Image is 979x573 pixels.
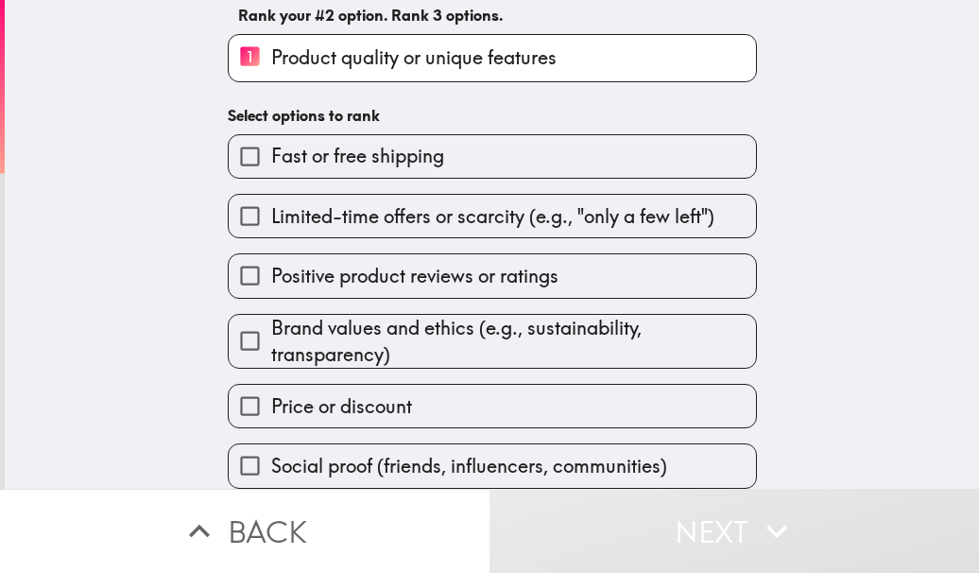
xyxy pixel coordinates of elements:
[271,453,667,479] span: Social proof (friends, influencers, communities)
[228,105,757,126] h6: Select options to rank
[271,263,558,289] span: Positive product reviews or ratings
[229,315,756,368] button: Brand values and ethics (e.g., sustainability, transparency)
[229,385,756,427] button: Price or discount
[271,143,444,169] span: Fast or free shipping
[229,35,756,81] button: 1Product quality or unique features
[229,444,756,487] button: Social proof (friends, influencers, communities)
[271,315,756,368] span: Brand values and ethics (e.g., sustainability, transparency)
[489,489,979,573] button: Next
[229,135,756,178] button: Fast or free shipping
[238,5,747,26] h6: Rank your #2 option. Rank 3 options.
[229,195,756,237] button: Limited-time offers or scarcity (e.g., "only a few left")
[271,44,557,71] span: Product quality or unique features
[271,203,714,230] span: Limited-time offers or scarcity (e.g., "only a few left")
[271,393,412,420] span: Price or discount
[229,254,756,297] button: Positive product reviews or ratings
